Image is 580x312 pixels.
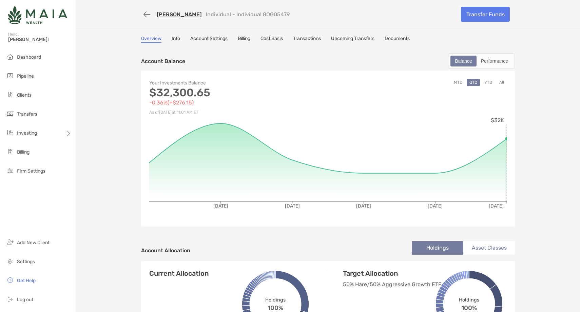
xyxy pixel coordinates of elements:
tspan: [DATE] [489,203,504,209]
img: settings icon [6,257,14,265]
a: Account Settings [190,36,228,43]
span: Firm Settings [17,168,45,174]
div: segmented control [448,53,515,69]
img: logout icon [6,295,14,303]
a: Info [172,36,180,43]
span: Clients [17,92,32,98]
a: Transfer Funds [461,7,510,22]
a: [PERSON_NAME] [157,11,202,18]
img: clients icon [6,91,14,99]
span: Settings [17,259,35,265]
tspan: [DATE] [285,203,300,209]
tspan: [DATE] [356,203,371,209]
p: As of [DATE] at 11:01 AM ET [149,108,328,117]
a: Billing [238,36,250,43]
span: Add New Client [17,240,50,246]
button: All [497,79,507,86]
p: -0.36% ( +$276.15 ) [149,98,328,107]
img: pipeline icon [6,72,14,80]
p: $32,300.65 [149,89,328,97]
div: Balance [451,56,476,66]
span: Pipeline [17,73,34,79]
a: Documents [385,36,410,43]
span: Get Help [17,278,36,284]
p: Account Balance [141,57,185,65]
img: dashboard icon [6,53,14,61]
li: Asset Classes [463,241,515,255]
p: Your Investments Balance [149,79,328,87]
h4: Current Allocation [149,269,209,277]
a: Overview [141,36,161,43]
a: Cost Basis [260,36,283,43]
img: transfers icon [6,110,14,118]
span: [PERSON_NAME]! [8,37,72,42]
span: Transfers [17,111,37,117]
button: YTD [482,79,495,86]
span: Holdings [459,297,479,303]
button: QTD [467,79,480,86]
tspan: [DATE] [213,203,228,209]
span: Investing [17,130,37,136]
img: Zoe Logo [8,3,67,27]
img: firm-settings icon [6,167,14,175]
p: 50% Hare/50% Aggressive Growth ETF [343,280,448,289]
span: Log out [17,297,33,303]
tspan: [DATE] [428,203,443,209]
span: Billing [17,149,30,155]
span: Dashboard [17,54,41,60]
tspan: $32K [491,117,504,123]
span: Holdings [265,297,285,303]
img: add_new_client icon [6,238,14,246]
div: Performance [477,56,512,66]
img: billing icon [6,148,14,156]
a: Upcoming Transfers [331,36,374,43]
a: Transactions [293,36,321,43]
h4: Target Allocation [343,269,448,277]
button: MTD [451,79,465,86]
p: Individual - Individual 8OG05479 [206,11,290,18]
img: get-help icon [6,276,14,284]
span: 100% [268,303,283,311]
li: Holdings [412,241,463,255]
img: investing icon [6,129,14,137]
h4: Account Allocation [141,247,190,254]
span: 100% [461,303,477,311]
